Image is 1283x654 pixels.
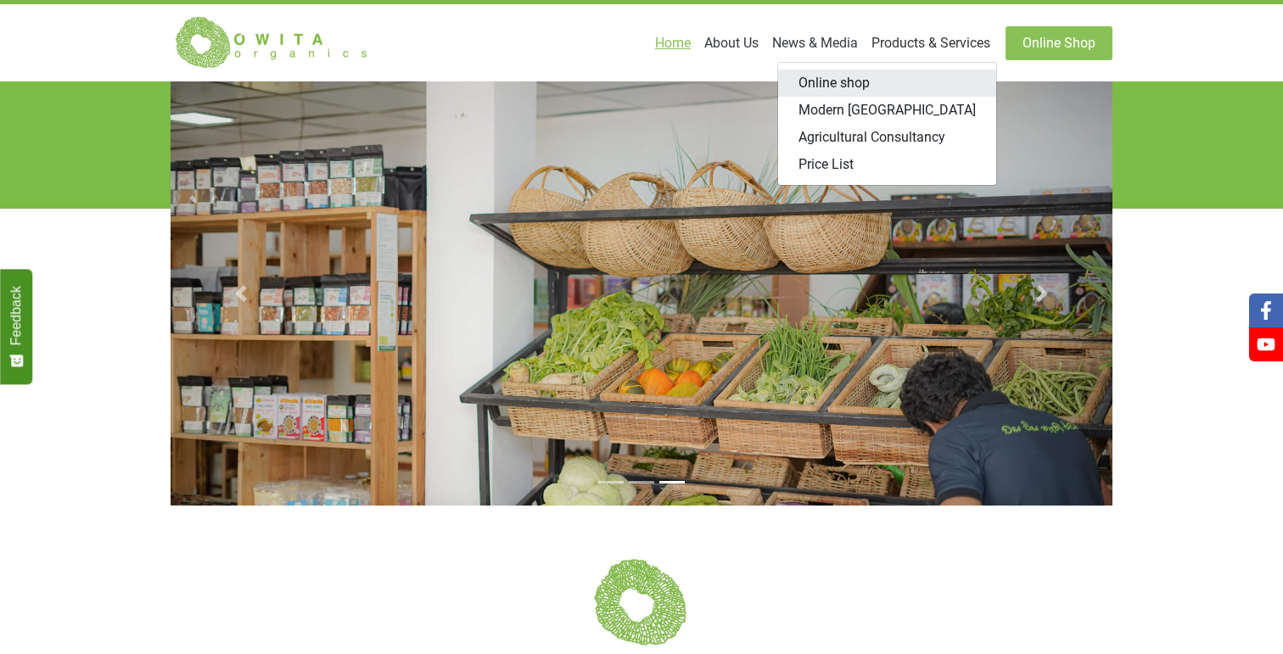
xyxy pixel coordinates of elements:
a: About Us [698,26,765,60]
a: Products & Services [865,26,997,60]
a: Price List [778,151,996,178]
a: Online shop [778,70,996,97]
span: Feedback [8,286,24,345]
a: Modern [GEOGRAPHIC_DATA] [778,97,996,124]
a: News & Media [765,26,865,60]
a: Online Shop [1006,26,1112,60]
a: Home [648,26,698,60]
img: Owita Organics Logo [171,15,374,70]
a: Agricultural Consultancy [778,124,996,151]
